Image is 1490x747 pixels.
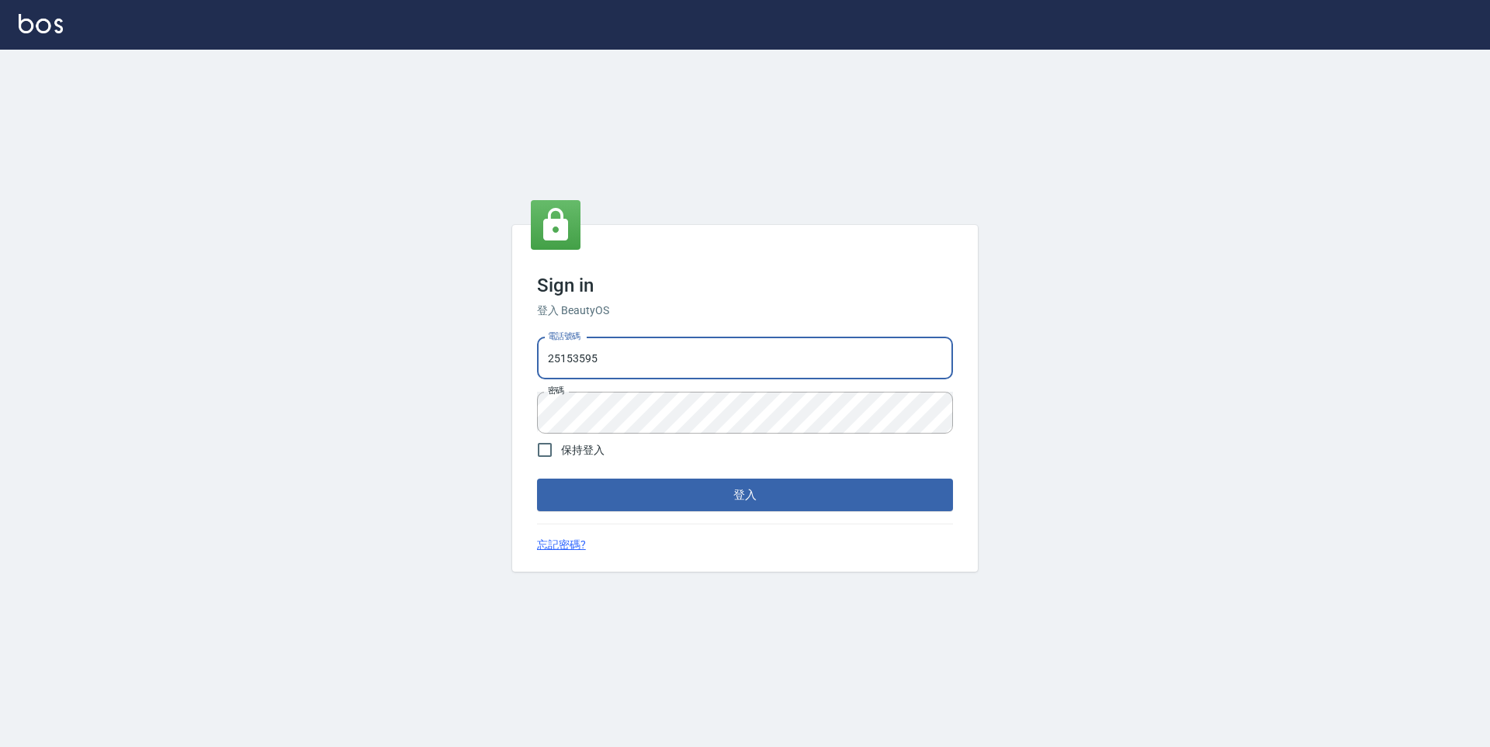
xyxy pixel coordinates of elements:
[19,14,63,33] img: Logo
[537,537,586,553] a: 忘記密碼?
[537,479,953,511] button: 登入
[548,330,580,342] label: 電話號碼
[548,385,564,396] label: 密碼
[537,275,953,296] h3: Sign in
[537,303,953,319] h6: 登入 BeautyOS
[561,442,605,458] span: 保持登入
